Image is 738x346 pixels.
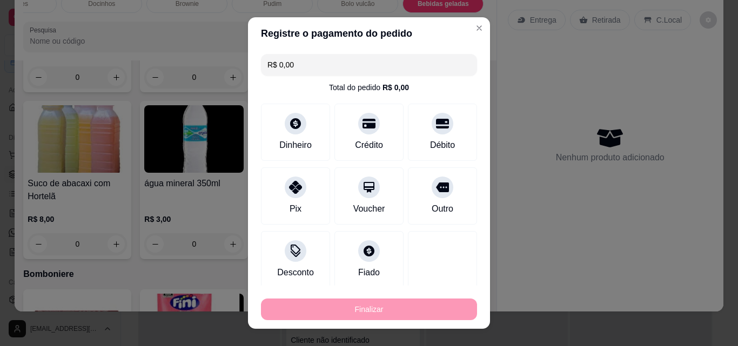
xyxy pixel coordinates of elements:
div: Desconto [277,266,314,279]
div: Dinheiro [279,139,312,152]
div: Fiado [358,266,380,279]
div: Total do pedido [329,82,409,93]
div: Outro [432,202,453,215]
div: Voucher [353,202,385,215]
div: Pix [290,202,301,215]
header: Registre o pagamento do pedido [248,17,490,50]
div: Débito [430,139,455,152]
div: Crédito [355,139,383,152]
input: Ex.: hambúrguer de cordeiro [267,54,471,76]
div: R$ 0,00 [383,82,409,93]
button: Close [471,19,488,37]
